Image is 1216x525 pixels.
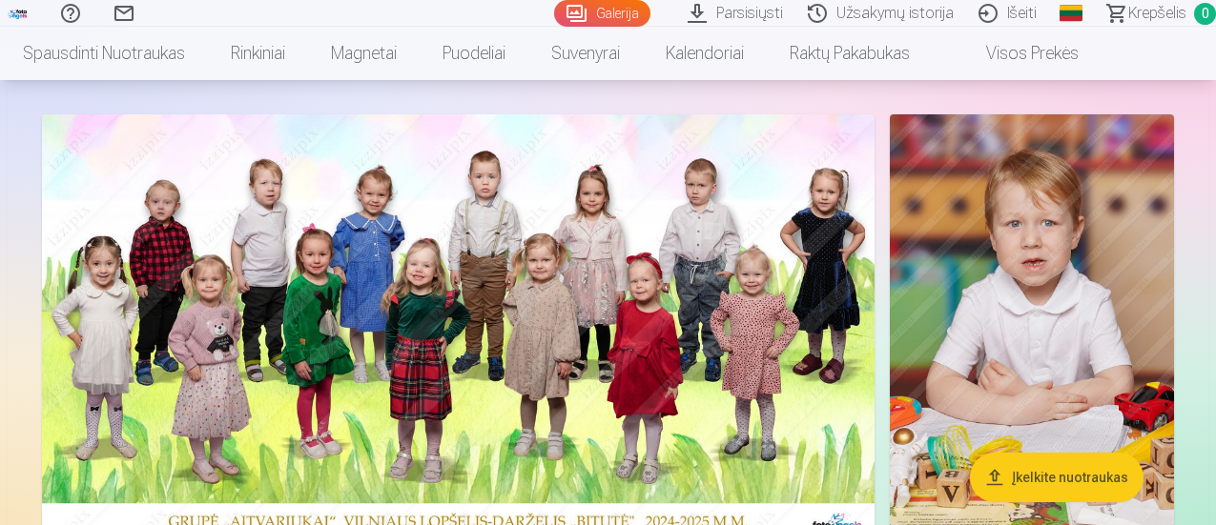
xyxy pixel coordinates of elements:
[308,27,420,80] a: Magnetai
[528,27,643,80] a: Suvenyrai
[1194,3,1216,25] span: 0
[933,27,1102,80] a: Visos prekės
[420,27,528,80] a: Puodeliai
[8,8,29,19] img: /fa5
[1128,2,1186,25] span: Krepšelis
[970,453,1144,502] button: Įkelkite nuotraukas
[767,27,933,80] a: Raktų pakabukas
[208,27,308,80] a: Rinkiniai
[643,27,767,80] a: Kalendoriai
